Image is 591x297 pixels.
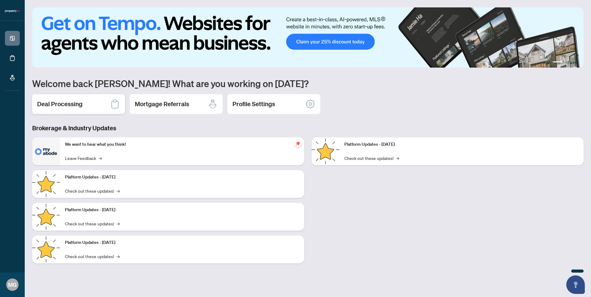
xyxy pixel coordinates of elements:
[65,187,120,194] a: Check out these updates!→
[570,61,572,64] button: 3
[294,140,302,147] span: pushpin
[32,170,60,198] img: Platform Updates - September 16, 2025
[65,253,120,260] a: Check out these updates!→
[32,137,60,165] img: We want to hear what you think!
[32,124,584,132] h3: Brokerage & Industry Updates
[99,155,102,161] span: →
[117,253,120,260] span: →
[135,100,189,108] h2: Mortgage Referrals
[553,61,563,64] button: 1
[32,7,584,68] img: Slide 0
[566,275,585,294] button: Open asap
[8,280,17,289] span: MG
[32,236,60,263] img: Platform Updates - July 8, 2025
[117,187,120,194] span: →
[65,239,299,246] p: Platform Updates - [DATE]
[575,61,577,64] button: 4
[32,77,584,89] h1: Welcome back [PERSON_NAME]! What are you working on [DATE]?
[344,141,579,148] p: Platform Updates - [DATE]
[65,141,299,148] p: We want to hear what you think!
[312,137,339,165] img: Platform Updates - June 23, 2025
[565,61,568,64] button: 2
[5,9,20,13] img: logo
[65,155,102,161] a: Leave Feedback→
[396,155,399,161] span: →
[37,100,83,108] h2: Deal Processing
[65,174,299,181] p: Platform Updates - [DATE]
[232,100,275,108] h2: Profile Settings
[65,207,299,213] p: Platform Updates - [DATE]
[117,220,120,227] span: →
[32,203,60,231] img: Platform Updates - July 21, 2025
[344,155,399,161] a: Check out these updates!→
[65,220,120,227] a: Check out these updates!→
